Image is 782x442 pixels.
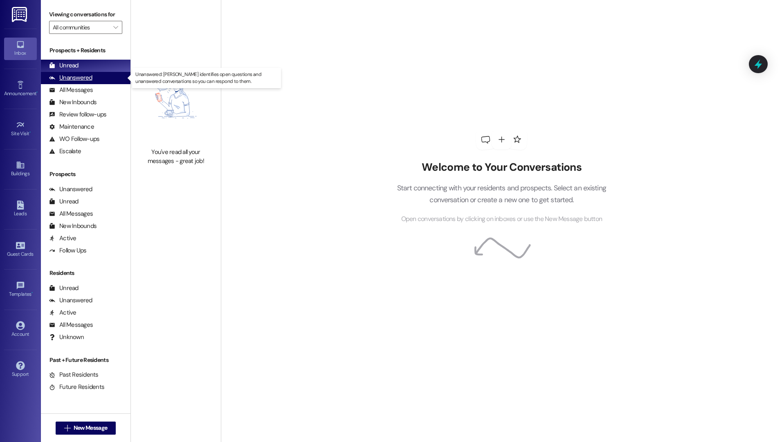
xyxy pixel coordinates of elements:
[49,321,93,329] div: All Messages
[49,371,99,379] div: Past Residents
[36,89,38,95] span: •
[113,24,118,31] i: 
[401,214,602,224] span: Open conversations by clicking on inboxes or use the New Message button
[12,7,29,22] img: ResiDesk Logo
[56,422,116,435] button: New Message
[49,74,92,82] div: Unanswered
[53,21,109,34] input: All communities
[41,269,130,277] div: Residents
[49,147,81,156] div: Escalate
[140,56,212,144] img: empty-state
[41,46,130,55] div: Prospects + Residents
[49,98,97,107] div: New Inbounds
[49,234,76,243] div: Active
[49,284,79,292] div: Unread
[49,86,93,94] div: All Messages
[4,118,37,140] a: Site Visit •
[74,424,107,432] span: New Message
[41,170,130,179] div: Prospects
[4,198,37,220] a: Leads
[384,161,618,174] h2: Welcome to Your Conversations
[31,290,33,296] span: •
[49,308,76,317] div: Active
[49,296,92,305] div: Unanswered
[49,222,97,230] div: New Inbounds
[4,38,37,60] a: Inbox
[4,158,37,180] a: Buildings
[49,333,84,342] div: Unknown
[49,123,94,131] div: Maintenance
[384,182,618,205] p: Start connecting with your residents and prospects. Select an existing conversation or create a n...
[4,359,37,381] a: Support
[49,185,92,194] div: Unanswered
[64,425,70,431] i: 
[41,356,130,364] div: Past + Future Residents
[29,129,31,135] span: •
[49,110,106,119] div: Review follow-ups
[140,148,212,165] div: You've read all your messages - great job!
[49,210,93,218] div: All Messages
[49,61,79,70] div: Unread
[49,8,122,21] label: Viewing conversations for
[135,71,278,85] p: Unanswered: [PERSON_NAME] identifies open questions and unanswered conversations so you can respo...
[49,197,79,206] div: Unread
[4,279,37,301] a: Templates •
[49,246,87,255] div: Follow Ups
[49,383,104,391] div: Future Residents
[49,135,99,143] div: WO Follow-ups
[4,319,37,341] a: Account
[4,239,37,261] a: Guest Cards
